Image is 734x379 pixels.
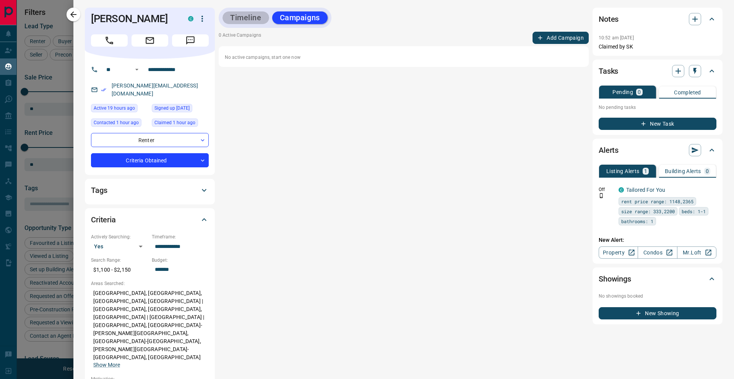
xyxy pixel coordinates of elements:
[644,168,647,174] p: 1
[706,168,709,174] p: 0
[154,119,195,126] span: Claimed 1 hour ago
[132,34,168,47] span: Email
[91,211,209,229] div: Criteria
[91,184,107,196] h2: Tags
[674,90,701,95] p: Completed
[91,133,209,147] div: Renter
[219,32,261,44] p: 0 Active Campaigns
[599,102,716,113] p: No pending tasks
[599,35,634,40] p: 10:52 am [DATE]
[612,89,633,95] p: Pending
[152,257,209,264] p: Budget:
[599,307,716,319] button: New Showing
[677,246,716,259] a: Mr.Loft
[638,246,677,259] a: Condos
[91,153,209,167] div: Criteria Obtained
[599,273,631,285] h2: Showings
[91,280,209,287] p: Areas Searched:
[638,89,641,95] p: 0
[91,287,209,372] p: [GEOGRAPHIC_DATA], [GEOGRAPHIC_DATA], [GEOGRAPHIC_DATA], [GEOGRAPHIC_DATA] | [GEOGRAPHIC_DATA], [...
[172,34,209,47] span: Message
[599,118,716,130] button: New Task
[599,141,716,159] div: Alerts
[621,217,653,225] span: bathrooms: 1
[225,54,583,61] p: No active campaigns, start one now
[599,246,638,259] a: Property
[599,293,716,300] p: No showings booked
[599,144,619,156] h2: Alerts
[152,104,209,115] div: Thu Jul 24 2025
[599,62,716,80] div: Tasks
[94,104,135,112] span: Active 19 hours ago
[606,168,640,174] p: Listing Alerts
[91,264,148,276] p: $1,100 - $2,150
[91,181,209,199] div: Tags
[599,193,604,198] svg: Push Notification Only
[682,207,706,215] span: beds: 1-1
[152,233,209,240] p: Timeframe:
[91,257,148,264] p: Search Range:
[626,187,665,193] a: Tailored For You
[132,65,141,74] button: Open
[101,87,106,92] svg: Email Verified
[91,118,148,129] div: Fri Sep 12 2025
[533,32,589,44] button: Add Campaign
[599,186,614,193] p: Off
[599,13,619,25] h2: Notes
[222,11,269,24] button: Timeline
[621,198,693,205] span: rent price range: 1148,2365
[91,233,148,240] p: Actively Searching:
[91,104,148,115] div: Thu Sep 11 2025
[665,168,701,174] p: Building Alerts
[272,11,328,24] button: Campaigns
[599,236,716,244] p: New Alert:
[91,34,128,47] span: Call
[91,214,116,226] h2: Criteria
[599,43,716,51] p: Claimed by SK
[93,361,120,369] button: Show More
[621,207,675,215] span: size range: 333,2200
[154,104,190,112] span: Signed up [DATE]
[599,270,716,288] div: Showings
[599,10,716,28] div: Notes
[112,83,198,97] a: [PERSON_NAME][EMAIL_ADDRESS][DOMAIN_NAME]
[599,65,618,77] h2: Tasks
[94,119,139,126] span: Contacted 1 hour ago
[188,16,193,21] div: condos.ca
[91,13,177,25] h1: [PERSON_NAME]
[152,118,209,129] div: Fri Sep 12 2025
[619,187,624,193] div: condos.ca
[91,240,148,253] div: Yes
